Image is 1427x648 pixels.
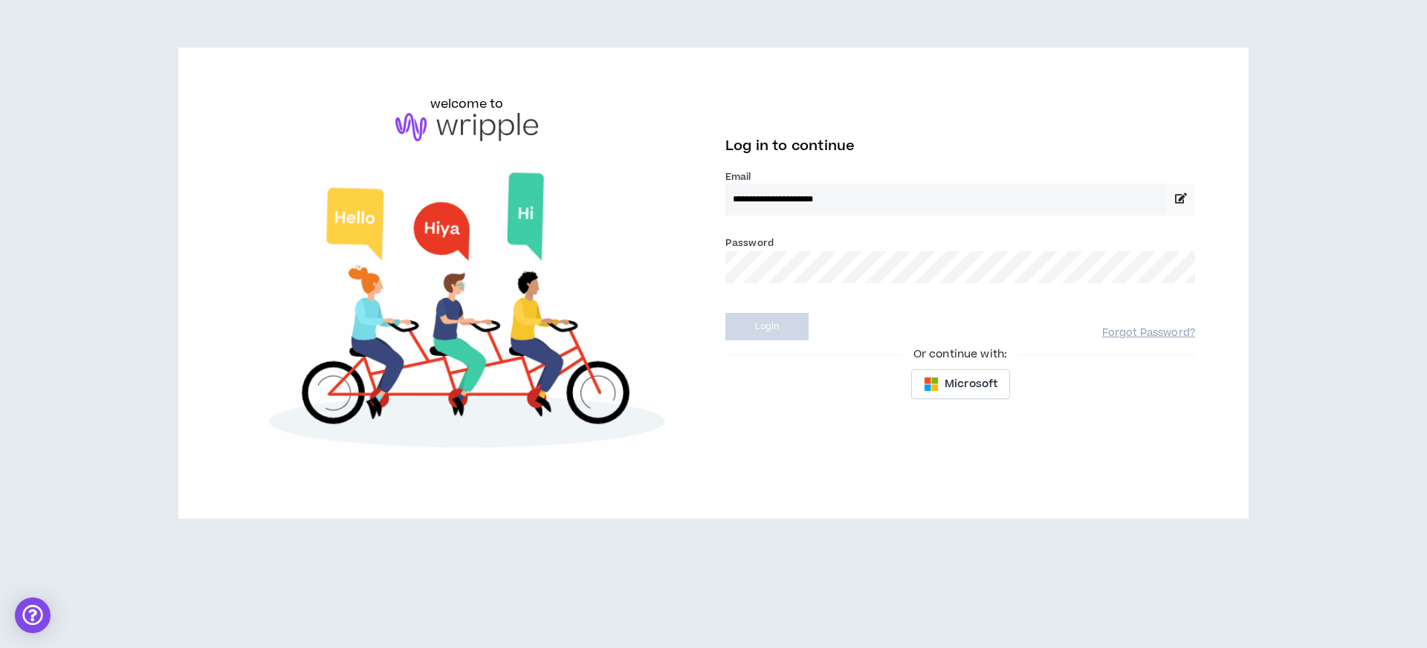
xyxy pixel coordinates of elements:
[725,313,809,340] button: Login
[15,597,51,633] div: Open Intercom Messenger
[911,369,1010,399] button: Microsoft
[945,376,997,392] span: Microsoft
[725,137,855,155] span: Log in to continue
[725,236,774,250] label: Password
[232,156,702,471] img: Welcome to Wripple
[1102,326,1195,340] a: Forgot Password?
[725,170,1195,184] label: Email
[903,346,1017,363] span: Or continue with:
[430,95,504,113] h6: welcome to
[395,113,538,141] img: logo-brand.png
